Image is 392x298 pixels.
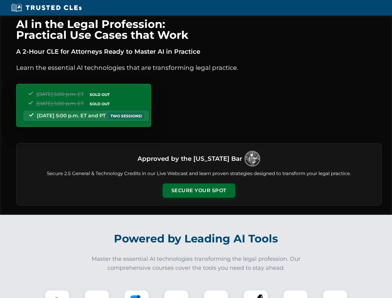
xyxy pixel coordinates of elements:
span: [DATE] 5:00 p.m. ET [36,91,84,97]
span: SOLD OUT [88,91,112,98]
p: Learn the essential AI technologies that are transforming legal practice. [16,63,382,73]
span: [DATE] 5:00 p.m. ET [36,101,84,106]
button: Secure Your Spot [163,183,235,198]
h2: Powered by Leading AI Tools [24,228,368,250]
p: A 2-Hour CLE for Attorneys Ready to Master AI in Practice [16,47,382,56]
p: Master the essential AI technologies transforming the legal profession. Our comprehensive courses... [88,255,305,273]
p: Secure 2.5 General & Technology Credits in our Live Webcast and learn proven strategies designed ... [24,170,374,177]
h3: Approved by the [US_STATE] Bar [137,153,242,164]
span: SOLD OUT [88,101,112,107]
img: Trusted CLEs [9,3,83,12]
h1: AI in the Legal Profession: Practical Use Cases that Work [16,19,382,40]
img: Logo [245,151,260,166]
